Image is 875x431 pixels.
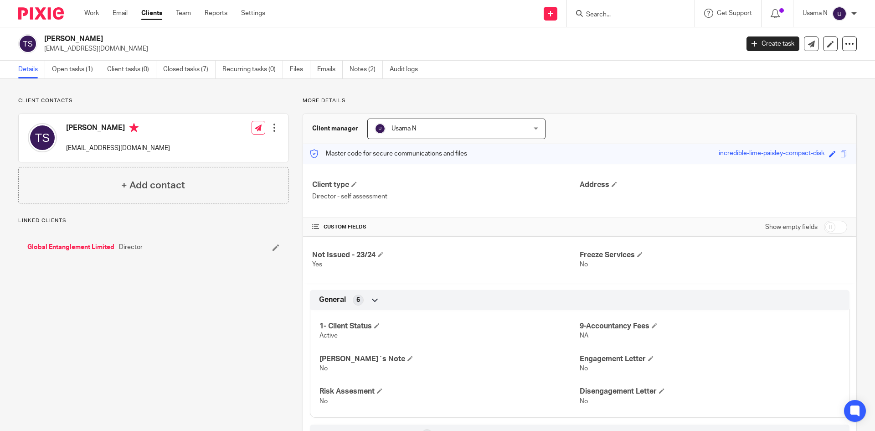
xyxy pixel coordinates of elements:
a: Recurring tasks (0) [222,61,283,78]
p: Master code for secure communications and files [310,149,467,158]
h4: Address [580,180,847,190]
a: Global Entanglement Limited [27,243,114,252]
a: Team [176,9,191,18]
h4: Disengagement Letter [580,387,840,396]
span: General [319,295,346,305]
p: Usama N [803,9,828,18]
i: Primary [129,123,139,132]
a: Create task [746,36,799,51]
h4: 9-Accountancy Fees [580,322,840,331]
h2: [PERSON_NAME] [44,34,595,44]
p: Director - self assessment [312,192,580,201]
a: Reports [205,9,227,18]
img: svg%3E [832,6,847,21]
a: Details [18,61,45,78]
span: Active [319,332,338,339]
a: Emails [317,61,343,78]
span: Yes [312,261,322,268]
h4: Not Issued - 23/24 [312,250,580,260]
h4: 1- Client Status [319,322,580,331]
a: Client tasks (0) [107,61,156,78]
h4: + Add contact [121,178,185,192]
a: Audit logs [390,61,425,78]
span: No [580,365,588,372]
span: NA [580,332,588,339]
img: svg%3E [375,123,386,134]
span: Get Support [717,10,752,16]
h4: [PERSON_NAME]`s Note [319,354,580,364]
label: Show empty fields [765,223,818,232]
img: svg%3E [18,34,37,53]
span: No [319,398,328,405]
div: incredible-lime-paisley-compact-disk [719,149,824,159]
input: Search [585,11,667,19]
h3: Client manager [312,124,358,133]
p: Client contacts [18,97,288,104]
p: [EMAIL_ADDRESS][DOMAIN_NAME] [66,144,170,153]
img: Pixie [18,7,64,20]
a: Open tasks (1) [52,61,100,78]
a: Clients [141,9,162,18]
h4: Engagement Letter [580,354,840,364]
h4: Risk Assesment [319,387,580,396]
a: Email [113,9,128,18]
a: Files [290,61,310,78]
a: Settings [241,9,265,18]
h4: Client type [312,180,580,190]
span: No [580,261,588,268]
img: svg%3E [28,123,57,152]
span: 6 [356,296,360,305]
a: Work [84,9,99,18]
a: Notes (2) [350,61,383,78]
span: No [319,365,328,372]
p: [EMAIL_ADDRESS][DOMAIN_NAME] [44,44,733,53]
p: More details [303,97,857,104]
span: Director [119,243,143,252]
h4: CUSTOM FIELDS [312,223,580,231]
a: Closed tasks (7) [163,61,216,78]
h4: [PERSON_NAME] [66,123,170,135]
p: Linked clients [18,217,288,224]
h4: Freeze Services [580,250,847,260]
span: Usama N [391,125,417,132]
span: No [580,398,588,405]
